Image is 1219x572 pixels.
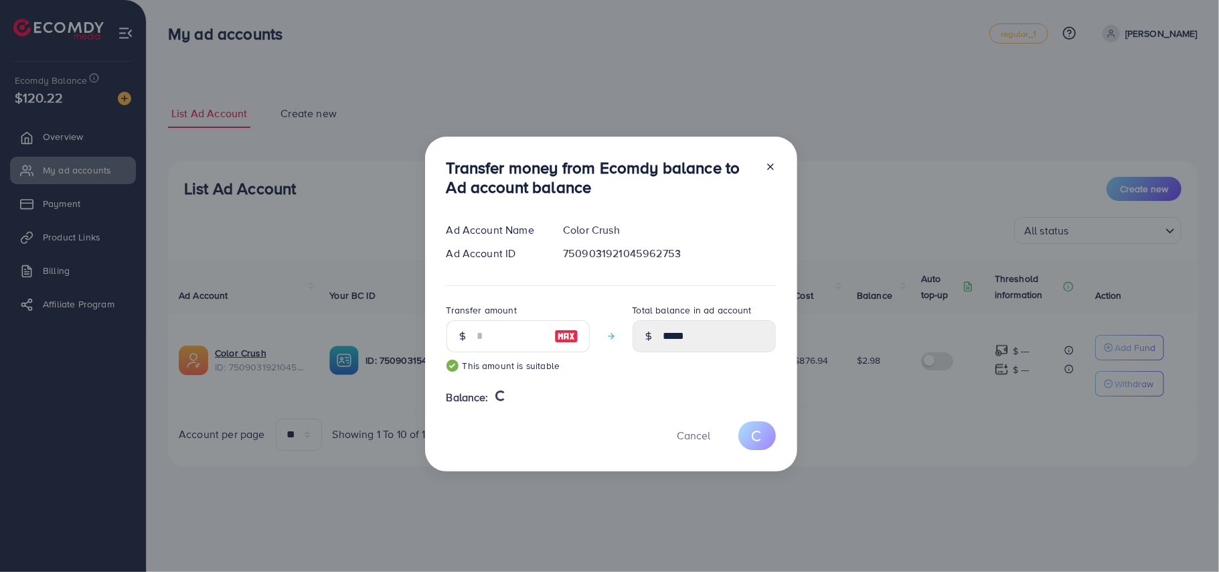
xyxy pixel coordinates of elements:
div: Color Crush [552,222,786,238]
div: Ad Account Name [436,222,553,238]
h3: Transfer money from Ecomdy balance to Ad account balance [446,158,754,197]
label: Total balance in ad account [633,303,752,317]
button: Cancel [661,421,728,450]
div: 7509031921045962753 [552,246,786,261]
span: Cancel [677,428,711,443]
iframe: Chat [1162,512,1209,562]
small: This amount is suitable [446,359,590,372]
img: image [554,328,578,344]
span: Balance: [446,390,489,405]
div: Ad Account ID [436,246,553,261]
img: guide [446,360,459,372]
label: Transfer amount [446,303,517,317]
